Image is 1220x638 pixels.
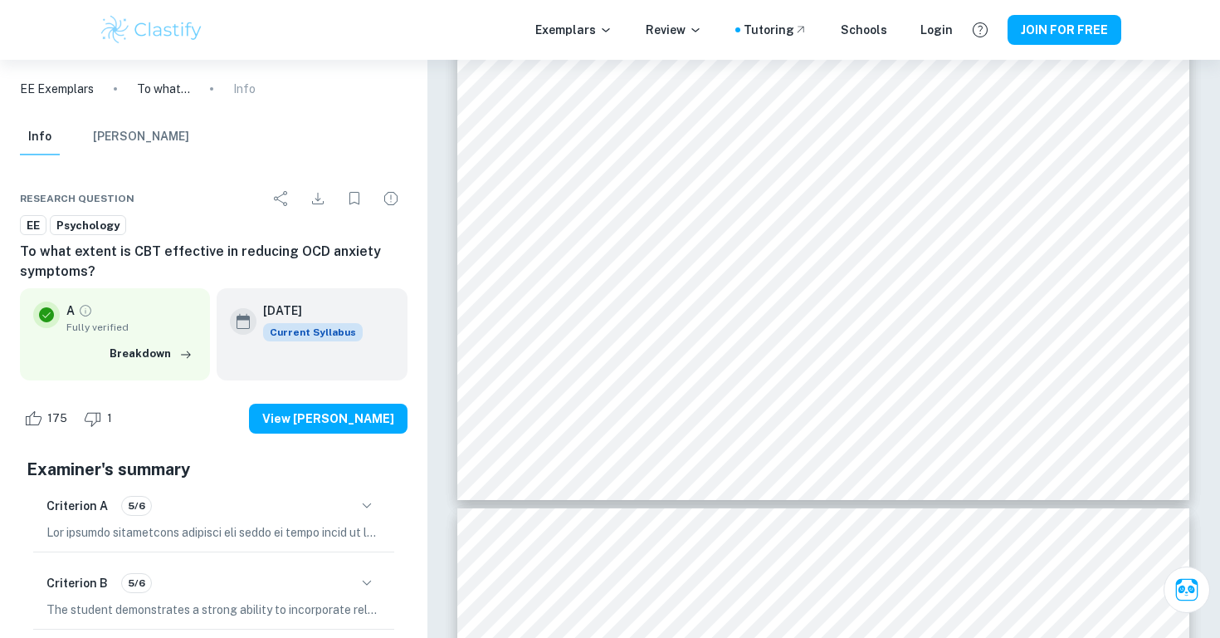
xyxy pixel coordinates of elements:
[20,215,46,236] a: EE
[535,21,612,39] p: Exemplars
[98,410,121,427] span: 1
[66,320,197,335] span: Fully verified
[374,182,407,215] div: Report issue
[1008,15,1121,45] button: JOIN FOR FREE
[20,119,60,155] button: Info
[263,323,363,341] span: Current Syllabus
[137,80,190,98] p: To what extent is CBT effective in reducing OCD anxiety symptoms?
[966,16,994,44] button: Help and Feedback
[122,576,151,591] span: 5/6
[46,601,381,619] p: The student demonstrates a strong ability to incorporate relevant and appropriate source material...
[80,405,121,432] div: Dislike
[20,242,407,282] h6: To what extent is CBT effective in reducing OCD anxiety symptoms?
[1164,567,1210,613] button: Ask Clai
[265,182,298,215] div: Share
[66,302,75,320] p: A
[99,13,204,47] img: Clastify logo
[46,523,381,542] p: Lor ipsumdo sitametcons adipisci eli seddo ei tempo incid ut lab etdolorem al eni admin, veniam q...
[46,574,108,592] h6: Criterion B
[20,80,94,98] a: EE Exemplars
[744,21,808,39] a: Tutoring
[46,497,108,515] h6: Criterion A
[93,119,189,155] button: [PERSON_NAME]
[646,21,702,39] p: Review
[301,182,334,215] div: Download
[20,405,76,432] div: Like
[27,457,401,482] h5: Examiner's summary
[249,404,407,434] button: View [PERSON_NAME]
[51,218,125,234] span: Psychology
[338,182,371,215] div: Bookmark
[920,21,953,39] a: Login
[233,80,256,98] p: Info
[20,191,134,206] span: Research question
[841,21,887,39] a: Schools
[122,498,151,513] span: 5/6
[105,341,197,366] button: Breakdown
[78,303,93,318] a: Grade fully verified
[263,323,363,341] div: This exemplar is based on the current syllabus. Feel free to refer to it for inspiration/ideas wh...
[263,302,349,320] h6: [DATE]
[38,410,76,427] span: 175
[21,218,46,234] span: EE
[50,215,126,236] a: Psychology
